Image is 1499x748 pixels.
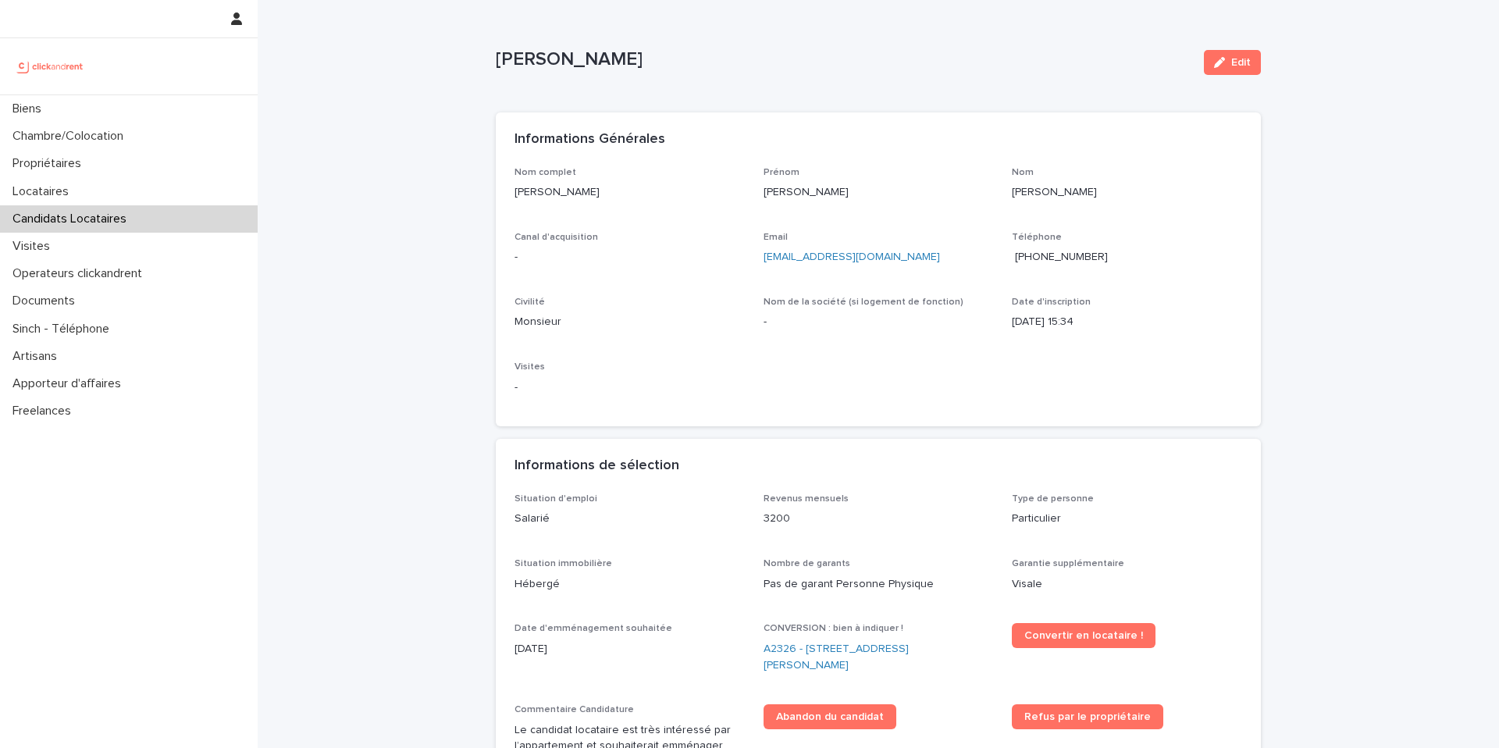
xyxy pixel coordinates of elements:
span: Nom de la société (si logement de fonction) [764,297,963,307]
button: Edit [1204,50,1261,75]
span: Refus par le propriétaire [1024,711,1151,722]
span: Canal d'acquisition [515,233,598,242]
p: - [515,249,745,265]
p: [PERSON_NAME] [515,184,745,201]
a: Convertir en locataire ! [1012,623,1155,648]
p: Freelances [6,404,84,419]
span: Civilité [515,297,545,307]
p: Biens [6,102,54,116]
p: Locataires [6,184,81,199]
span: Convertir en locataire ! [1024,630,1143,641]
span: Revenus mensuels [764,494,849,504]
a: Refus par le propriétaire [1012,704,1163,729]
h2: Informations Générales [515,131,665,148]
span: Date d'inscription [1012,297,1091,307]
p: [PERSON_NAME] [764,184,994,201]
p: Chambre/Colocation [6,129,136,144]
p: Sinch - Téléphone [6,322,122,337]
h2: Informations de sélection [515,458,679,475]
p: [DATE] [515,641,745,657]
p: Pas de garant Personne Physique [764,576,994,593]
p: Artisans [6,349,69,364]
span: Garantie supplémentaire [1012,559,1124,568]
p: Visale [1012,576,1242,593]
p: Documents [6,294,87,308]
span: Email [764,233,788,242]
a: [EMAIL_ADDRESS][DOMAIN_NAME] [764,251,940,262]
p: [PERSON_NAME] [496,48,1191,71]
span: Commentaire Candidature [515,705,634,714]
span: Abandon du candidat [776,711,884,722]
p: [DATE] 15:34 [1012,314,1242,330]
span: Visites [515,362,545,372]
span: CONVERSION : bien à indiquer ! [764,624,903,633]
p: - [764,314,994,330]
span: Date d'emménagement souhaitée [515,624,672,633]
p: Particulier [1012,511,1242,527]
span: Situation immobilière [515,559,612,568]
span: Type de personne [1012,494,1094,504]
p: Visites [6,239,62,254]
p: - [515,379,745,396]
p: Propriétaires [6,156,94,171]
p: 3200 [764,511,994,527]
p: Monsieur [515,314,745,330]
span: Téléphone [1012,233,1062,242]
span: Edit [1231,57,1251,68]
p: Hébergé [515,576,745,593]
span: Nombre de garants [764,559,850,568]
p: Candidats Locataires [6,212,139,226]
p: Salarié [515,511,745,527]
span: [PHONE_NUMBER] [1015,251,1108,262]
a: A2326 - [STREET_ADDRESS][PERSON_NAME] [764,641,994,674]
img: UCB0brd3T0yccxBKYDjQ [12,51,88,82]
span: Situation d'emploi [515,494,597,504]
a: Abandon du candidat [764,704,896,729]
span: Nom complet [515,168,576,177]
span: Nom [1012,168,1034,177]
span: Prénom [764,168,799,177]
p: Operateurs clickandrent [6,266,155,281]
p: Apporteur d'affaires [6,376,134,391]
p: [PERSON_NAME] [1012,184,1242,201]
